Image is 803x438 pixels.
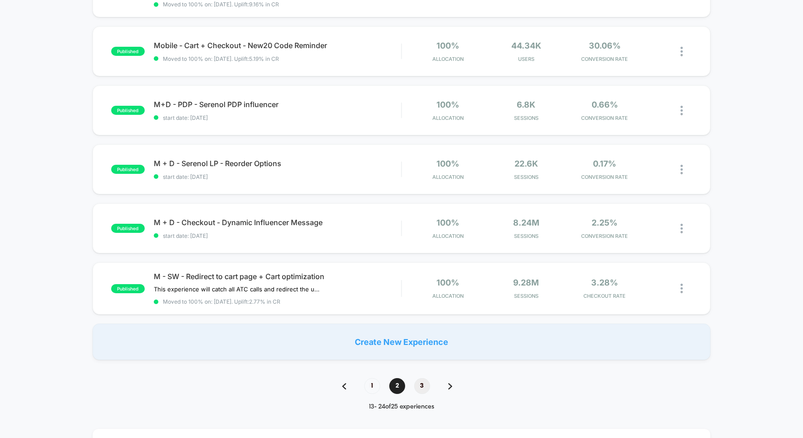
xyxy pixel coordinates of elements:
[154,173,401,180] span: start date: [DATE]
[414,378,430,394] span: 3
[513,218,539,227] span: 8.24M
[514,159,538,168] span: 22.6k
[154,100,401,109] span: M+D - PDP - Serenol PDP influencer
[364,378,380,394] span: 1
[154,114,401,121] span: start date: [DATE]
[511,41,541,50] span: 44.34k
[436,100,459,109] span: 100%
[432,293,464,299] span: Allocation
[513,278,539,287] span: 9.28M
[432,174,464,180] span: Allocation
[489,174,563,180] span: Sessions
[93,324,711,360] div: Create New Experience
[333,403,470,411] div: 13 - 24 of 25 experiences
[681,106,683,115] img: close
[389,378,405,394] span: 2
[342,383,346,389] img: pagination back
[681,224,683,233] img: close
[111,224,145,233] span: published
[489,293,563,299] span: Sessions
[436,159,459,168] span: 100%
[163,1,279,8] span: Moved to 100% on: [DATE] . Uplift: 9.16% in CR
[154,272,401,281] span: M - SW - Redirect to cart page + Cart optimization
[436,41,459,50] span: 100%
[432,56,464,62] span: Allocation
[568,174,641,180] span: CONVERSION RATE
[591,278,618,287] span: 3.28%
[436,278,459,287] span: 100%
[111,47,145,56] span: published
[568,56,641,62] span: CONVERSION RATE
[154,41,401,50] span: Mobile - Cart + Checkout - New20 Code Reminder
[517,100,535,109] span: 6.8k
[489,233,563,239] span: Sessions
[593,159,616,168] span: 0.17%
[681,165,683,174] img: close
[489,115,563,121] span: Sessions
[568,115,641,121] span: CONVERSION RATE
[436,218,459,227] span: 100%
[154,218,401,227] span: M + D - Checkout - Dynamic Influencer Message
[432,115,464,121] span: Allocation
[154,285,322,293] span: This experience will catch all ATC calls and redirect the user to the cart page instead of openin...
[489,56,563,62] span: Users
[592,100,618,109] span: 0.66%
[589,41,621,50] span: 30.06%
[568,233,641,239] span: CONVERSION RATE
[432,233,464,239] span: Allocation
[681,47,683,56] img: close
[163,298,280,305] span: Moved to 100% on: [DATE] . Uplift: 2.77% in CR
[154,232,401,239] span: start date: [DATE]
[568,293,641,299] span: CHECKOUT RATE
[111,284,145,293] span: published
[111,165,145,174] span: published
[154,159,401,168] span: M + D - Serenol LP - Reorder Options
[448,383,452,389] img: pagination forward
[111,106,145,115] span: published
[681,284,683,293] img: close
[163,55,279,62] span: Moved to 100% on: [DATE] . Uplift: 5.19% in CR
[592,218,617,227] span: 2.25%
